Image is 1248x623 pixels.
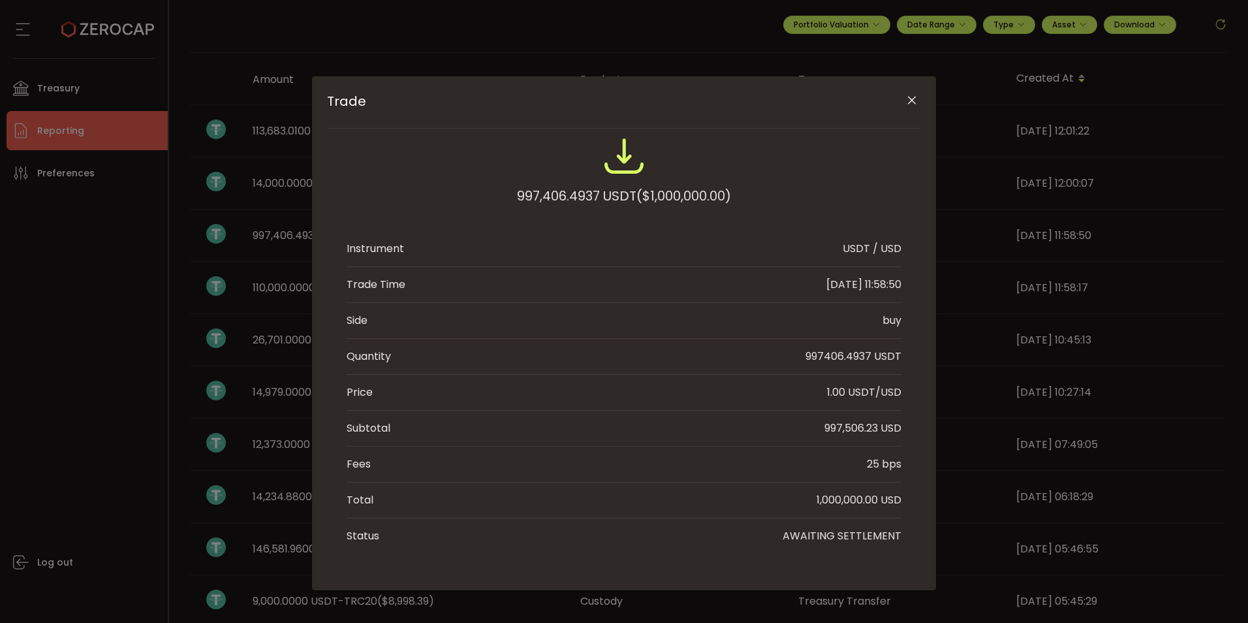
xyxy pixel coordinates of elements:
[783,528,901,544] div: AWAITING SETTLEMENT
[827,385,901,400] div: 1.00 USDT/USD
[882,313,901,328] div: buy
[347,421,390,436] div: Subtotal
[347,456,371,472] div: Fees
[956,98,1248,623] iframe: Chat Widget
[347,385,373,400] div: Price
[327,93,862,109] span: Trade
[900,89,923,112] button: Close
[817,492,901,508] div: 1,000,000.00 USD
[347,349,391,364] div: Quantity
[843,241,901,257] div: USDT / USD
[824,421,901,436] div: 997,506.23 USD
[517,184,731,208] div: 997,406.4937 USDT
[636,184,731,208] span: ($1,000,000.00)
[347,277,405,293] div: Trade Time
[347,492,373,508] div: Total
[347,528,379,544] div: Status
[805,349,901,364] div: 997406.4937 USDT
[312,76,936,590] div: Trade
[347,241,404,257] div: Instrument
[867,456,901,472] div: 25 bps
[826,277,901,293] div: [DATE] 11:58:50
[347,313,367,328] div: Side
